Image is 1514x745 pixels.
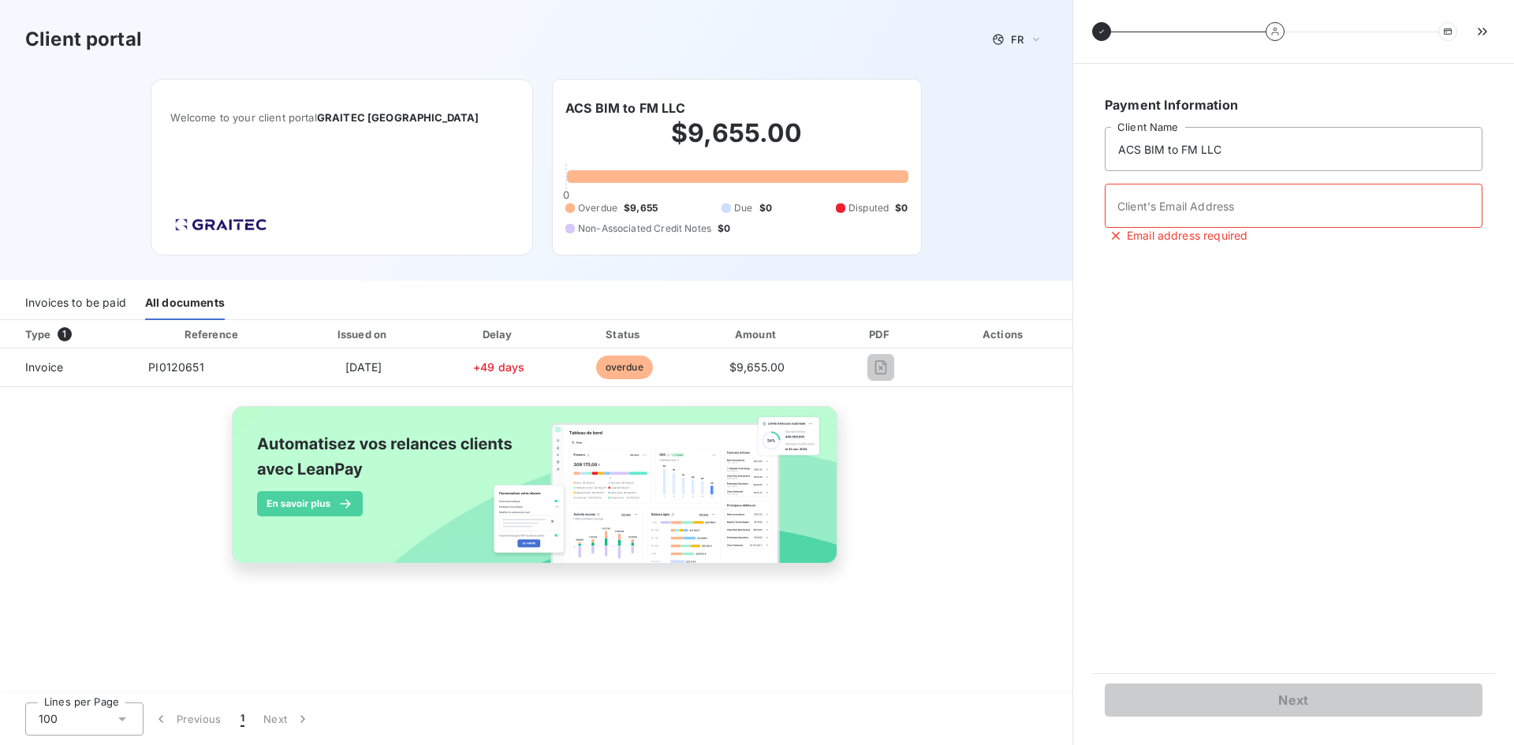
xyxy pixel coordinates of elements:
div: Type [16,326,132,342]
h6: Payment Information [1105,95,1482,114]
span: PI0120651 [148,360,203,374]
span: +49 days [473,360,524,374]
img: Company logo [170,214,271,236]
div: Amount [692,326,822,342]
span: $0 [895,201,908,215]
span: $9,655 [624,201,658,215]
div: PDF [829,326,933,342]
div: Status [564,326,685,342]
button: Previous [144,702,231,736]
span: overdue [596,356,653,379]
span: FR [1011,33,1024,46]
span: Disputed [848,201,889,215]
span: Email address required [1127,228,1247,244]
span: 1 [58,327,72,341]
img: banner [218,397,855,590]
button: Next [1105,684,1482,717]
input: placeholder [1105,127,1482,171]
span: [DATE] [345,360,382,374]
button: Next [254,702,320,736]
span: Overdue [578,201,617,215]
span: $9,655.00 [729,360,785,374]
span: $0 [759,201,772,215]
div: Actions [939,326,1069,342]
div: Issued on [293,326,434,342]
div: Delay [441,326,557,342]
span: 0 [563,188,569,201]
span: 1 [241,711,244,727]
span: Non-Associated Credit Notes [578,222,711,236]
input: placeholder [1105,184,1482,228]
h3: Client portal [25,25,142,54]
span: $0 [718,222,730,236]
button: 1 [231,702,254,736]
h2: $9,655.00 [565,117,908,165]
div: All documents [145,287,225,320]
span: Invoice [13,359,123,375]
span: GRAITEC [GEOGRAPHIC_DATA] [317,111,479,124]
span: 100 [39,711,58,727]
div: Reference [185,328,238,341]
h6: ACS BIM to FM LLC [565,99,686,117]
div: Invoices to be paid [25,287,126,320]
span: Welcome to your client portal [170,111,513,124]
span: Due [734,201,752,215]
